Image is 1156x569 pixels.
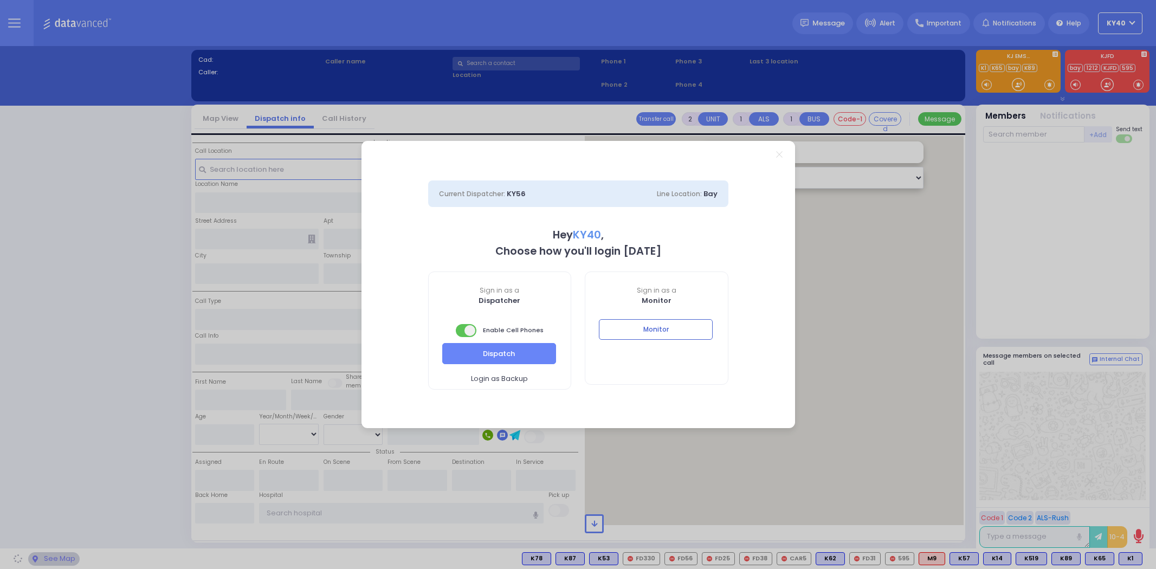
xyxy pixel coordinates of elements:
b: Hey , [553,228,604,242]
button: Monitor [599,319,713,340]
a: Close [776,151,782,157]
b: Choose how you'll login [DATE] [495,244,661,258]
b: Dispatcher [479,295,520,306]
span: Line Location: [657,189,702,198]
span: Login as Backup [471,373,528,384]
span: Sign in as a [585,286,728,295]
span: Current Dispatcher: [439,189,505,198]
span: Sign in as a [429,286,571,295]
span: KY56 [507,189,526,199]
span: Enable Cell Phones [456,323,544,338]
span: Bay [703,189,718,199]
b: Monitor [642,295,671,306]
button: Dispatch [442,343,556,364]
span: KY40 [573,228,601,242]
